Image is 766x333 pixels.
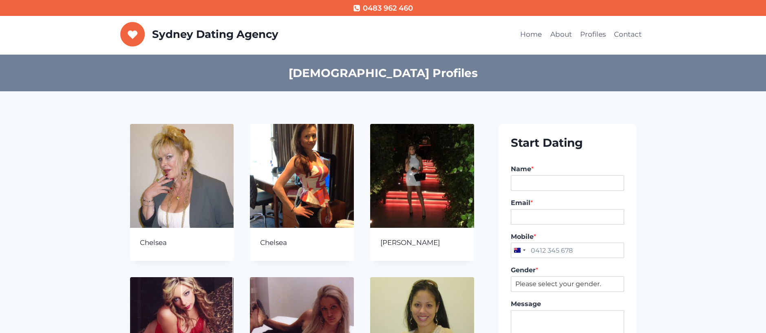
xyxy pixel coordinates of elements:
[546,25,576,44] a: About
[250,124,354,228] img: Chelsea
[511,300,624,309] label: Message
[10,64,756,82] h2: [DEMOGRAPHIC_DATA] Profiles
[140,238,167,247] a: Chelsea
[511,243,528,258] button: Selected country
[370,124,474,228] img: Chloe
[511,199,624,207] label: Email
[260,238,287,247] a: Chelsea
[363,2,413,14] span: 0483 962 460
[610,25,646,44] a: Contact
[576,25,610,44] a: Profiles
[120,22,278,46] a: Sydney Dating Agency
[516,25,646,44] nav: Primary Navigation
[120,22,145,46] img: Sydney Dating Agency
[511,266,624,275] label: Gender
[511,243,624,258] input: Mobile
[353,2,413,14] a: 0483 962 460
[511,165,624,174] label: Name
[516,25,546,44] a: Home
[152,28,278,41] p: Sydney Dating Agency
[130,124,234,228] img: Chelsea
[511,134,624,151] h2: Start Dating
[380,238,440,247] a: [PERSON_NAME]
[511,233,624,241] label: Mobile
